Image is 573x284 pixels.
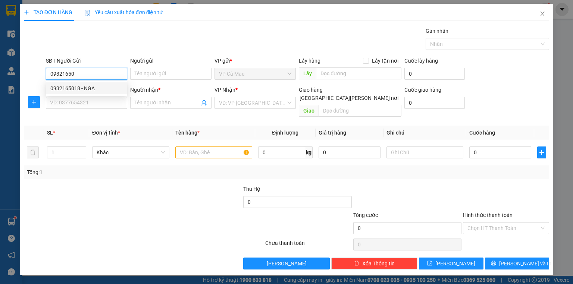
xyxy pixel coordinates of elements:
[28,96,40,108] button: plus
[3,16,142,26] li: 85 [PERSON_NAME]
[43,18,49,24] span: environment
[491,261,496,266] span: printer
[299,67,316,79] span: Lấy
[362,259,395,268] span: Xóa Thông tin
[404,58,438,64] label: Cước lấy hàng
[43,5,106,14] b: [PERSON_NAME]
[219,68,291,79] span: VP Cà Mau
[175,146,252,158] input: VD: Bàn, Ghế
[243,258,329,269] button: [PERSON_NAME]
[201,100,207,106] span: user-add
[435,259,475,268] span: [PERSON_NAME]
[27,168,222,176] div: Tổng: 1
[215,87,235,93] span: VP Nhận
[299,105,319,117] span: Giao
[469,130,495,136] span: Cước hàng
[84,10,90,16] img: icon
[84,9,163,15] span: Yêu cầu xuất hóa đơn điện tử
[264,239,352,252] div: Chưa thanh toán
[427,261,432,266] span: save
[267,259,307,268] span: [PERSON_NAME]
[319,105,401,117] input: Dọc đường
[539,11,545,17] span: close
[404,97,465,109] input: Cước giao hàng
[46,82,127,94] div: 0932165018 - NGA
[92,130,120,136] span: Đơn vị tính
[316,67,401,79] input: Dọc đường
[404,68,465,80] input: Cước lấy hàng
[27,146,39,158] button: delete
[537,146,546,158] button: plus
[532,4,553,25] button: Close
[369,57,401,65] span: Lấy tận nơi
[538,149,546,155] span: plus
[3,47,79,59] b: GỬI : VP Cà Mau
[50,84,123,92] div: 0932165018 - NGA
[272,130,298,136] span: Định lượng
[47,130,53,136] span: SL
[24,9,72,15] span: TẠO ĐƠN HÀNG
[354,261,359,266] span: delete
[175,130,200,136] span: Tên hàng
[97,147,165,158] span: Khác
[130,86,212,94] div: Người nhận
[386,146,463,158] input: Ghi Chú
[404,87,441,93] label: Cước giao hàng
[419,258,483,269] button: save[PERSON_NAME]
[130,57,212,65] div: Người gửi
[319,130,346,136] span: Giá trị hàng
[3,26,142,35] li: 02839.63.63.63
[299,87,323,93] span: Giao hàng
[297,94,401,102] span: [GEOGRAPHIC_DATA][PERSON_NAME] nơi
[24,10,29,15] span: plus
[463,212,513,218] label: Hình thức thanh toán
[353,212,378,218] span: Tổng cước
[28,99,40,105] span: plus
[46,57,127,65] div: SĐT Người Gửi
[499,259,551,268] span: [PERSON_NAME] và In
[319,146,381,158] input: 0
[426,28,448,34] label: Gán nhãn
[43,27,49,33] span: phone
[485,258,549,269] button: printer[PERSON_NAME] và In
[305,146,313,158] span: kg
[331,258,417,269] button: deleteXóa Thông tin
[215,57,296,65] div: VP gửi
[383,126,466,140] th: Ghi chú
[299,58,320,64] span: Lấy hàng
[243,186,260,192] span: Thu Hộ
